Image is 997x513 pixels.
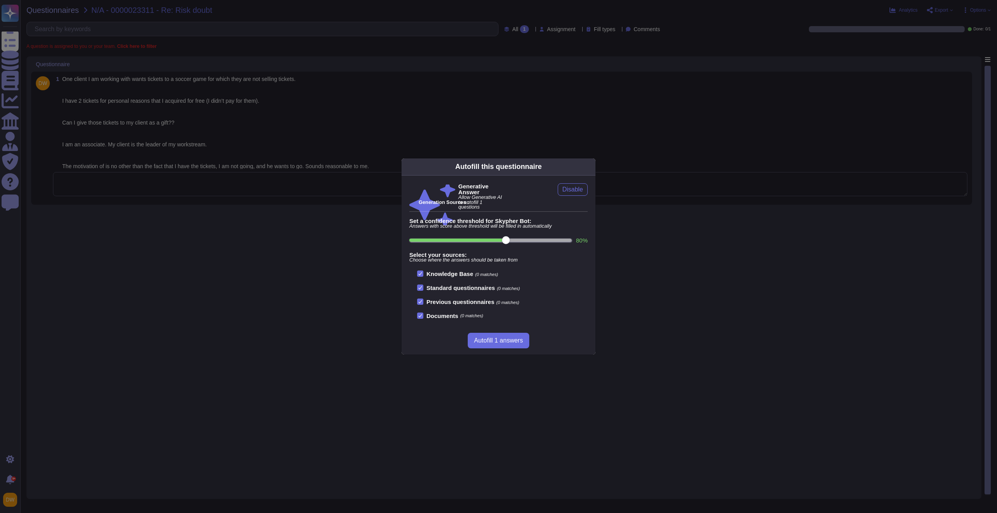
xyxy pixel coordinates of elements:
span: Allow Generative AI to autofill 1 questions [458,195,504,210]
b: Select your sources: [409,252,588,258]
span: (0 matches) [475,272,498,277]
label: 80 % [576,237,588,243]
span: Disable [562,186,583,193]
b: Documents [426,313,458,319]
b: Generative Answer [458,183,504,195]
button: Autofill 1 answers [468,333,529,348]
div: Autofill this questionnaire [455,162,542,172]
span: (0 matches) [496,300,519,305]
span: Autofill 1 answers [474,337,523,344]
b: Knowledge Base [426,271,473,277]
b: Generation Sources : [419,199,469,205]
span: (0 matches) [497,286,520,291]
span: (0 matches) [460,314,483,318]
b: Set a confidence threshold for Skypher Bot: [409,218,588,224]
button: Disable [558,183,588,196]
b: Standard questionnaires [426,285,495,291]
span: Answers with score above threshold will be filled in automatically [409,224,588,229]
b: Previous questionnaires [426,299,494,305]
span: Choose where the answers should be taken from [409,258,588,263]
